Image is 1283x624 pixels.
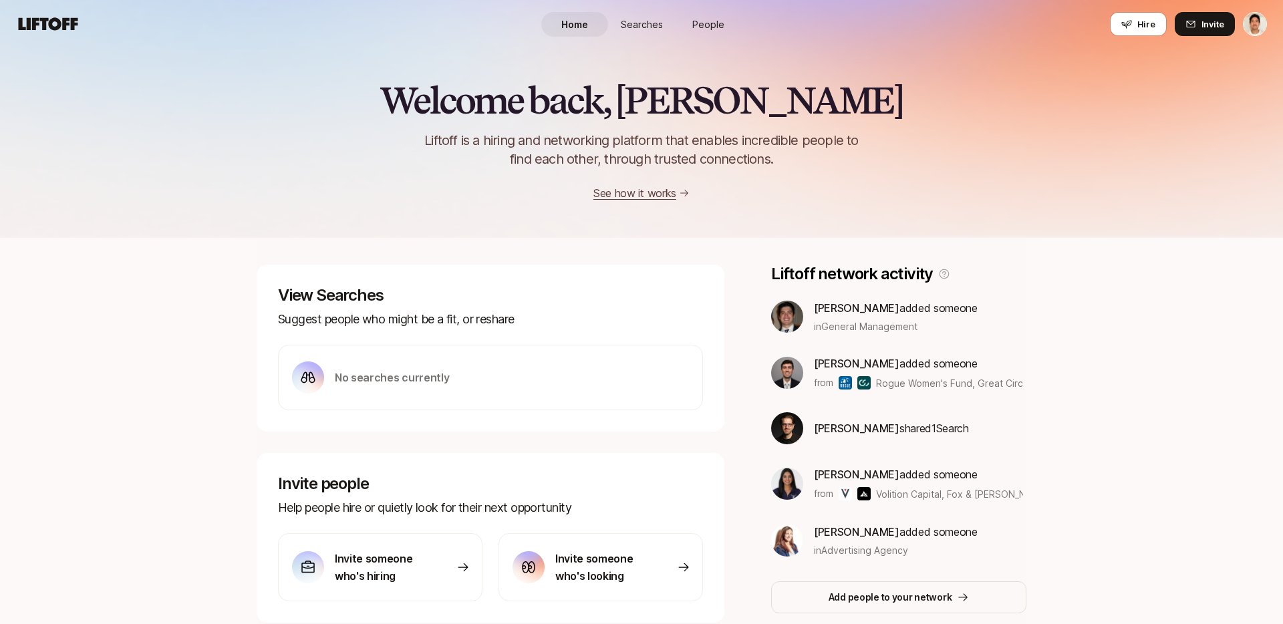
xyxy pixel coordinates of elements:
[402,131,881,168] p: Liftoff is a hiring and networking platform that enables incredible people to find each other, th...
[278,286,703,305] p: View Searches
[839,376,852,389] img: Rogue Women's Fund
[278,474,703,493] p: Invite people
[814,355,1023,372] p: added someone
[541,12,608,37] a: Home
[814,466,1023,483] p: added someone
[278,498,703,517] p: Help people hire or quietly look for their next opportunity
[771,301,803,333] img: 0442031c_ab44_4437_9167_58406bb0f253.jpg
[857,487,871,500] img: Fox & Robin
[814,420,969,437] p: shared 1 Search
[608,12,675,37] a: Searches
[771,357,803,389] img: 6d4de42a_e14a_48a0_9e4c_fe78221458d5.jpg
[692,17,724,31] span: People
[771,468,803,500] img: bc238923_1aac_4831_badf_07525f5a0350.jpg
[1201,17,1224,31] span: Invite
[593,186,676,200] a: See how it works
[829,589,952,605] p: Add people to your network
[1175,12,1235,36] button: Invite
[278,310,703,329] p: Suggest people who might be a fit, or reshare
[771,412,803,444] img: ACg8ocLkLr99FhTl-kK-fHkDFhetpnfS0fTAm4rmr9-oxoZ0EDUNs14=s160-c
[814,301,899,315] span: [PERSON_NAME]
[876,488,1089,500] span: Volition Capital, Fox & [PERSON_NAME] & others
[561,17,588,31] span: Home
[814,357,899,370] span: [PERSON_NAME]
[876,377,1113,389] span: Rogue Women's Fund, Great Circle Ventures & others
[380,80,903,120] h2: Welcome back, [PERSON_NAME]
[814,525,899,538] span: [PERSON_NAME]
[555,550,649,585] p: Invite someone who's looking
[814,299,978,317] p: added someone
[814,319,917,333] span: in General Management
[1137,17,1155,31] span: Hire
[814,422,899,435] span: [PERSON_NAME]
[1110,12,1167,36] button: Hire
[675,12,742,37] a: People
[1243,12,1267,36] button: Jeremy Chen
[771,265,933,283] p: Liftoff network activity
[839,487,852,500] img: Volition Capital
[857,376,871,389] img: Great Circle Ventures
[335,550,428,585] p: Invite someone who's hiring
[814,468,899,481] span: [PERSON_NAME]
[814,375,833,391] p: from
[814,486,833,502] p: from
[771,524,803,557] img: 770f967d_cf83_4b9b_9fe7_3482fc2f979e.jpg
[814,523,978,540] p: added someone
[814,543,908,557] span: in Advertising Agency
[621,17,663,31] span: Searches
[335,369,449,386] p: No searches currently
[1244,13,1266,35] img: Jeremy Chen
[771,581,1026,613] button: Add people to your network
